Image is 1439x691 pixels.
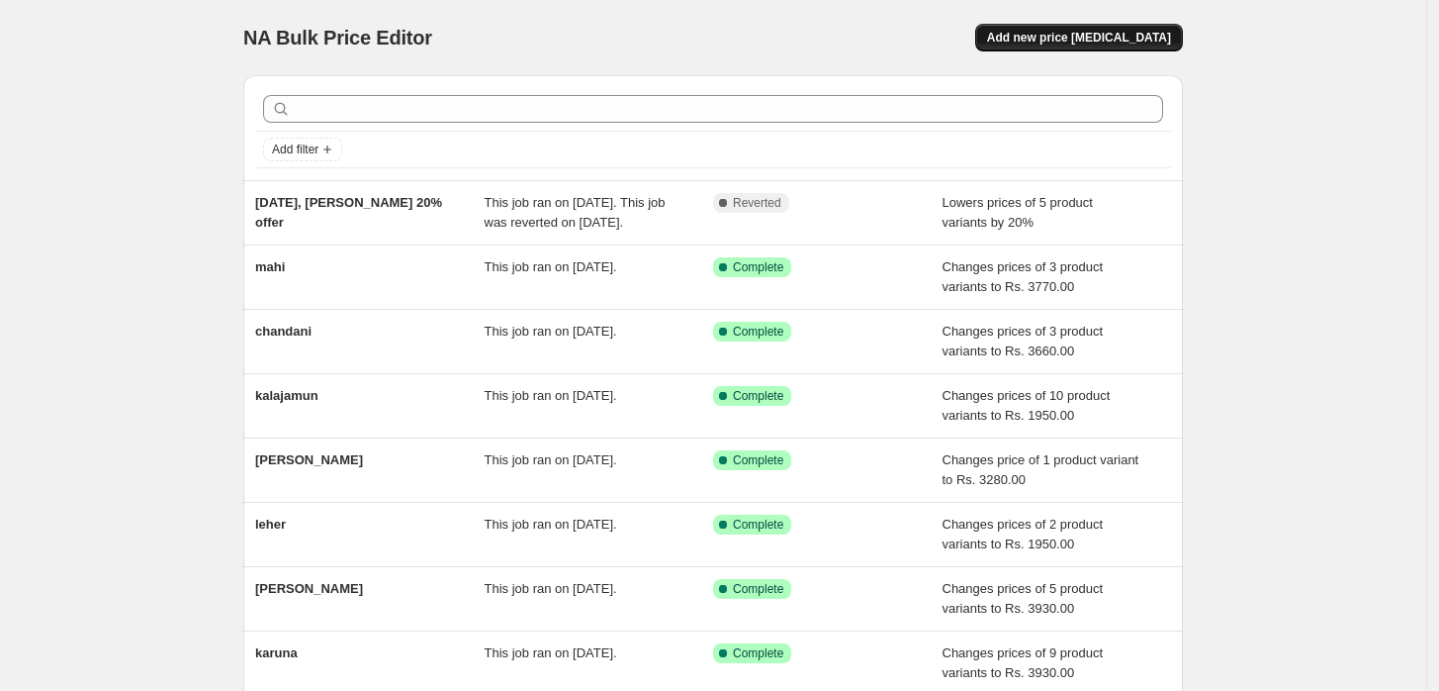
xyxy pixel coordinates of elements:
span: kalajamun [255,388,318,403]
span: This job ran on [DATE]. [485,324,617,339]
span: karuna [255,645,298,660]
button: Add filter [263,138,342,161]
span: Complete [733,645,783,661]
span: This job ran on [DATE]. [485,517,617,532]
span: mahi [255,259,285,274]
span: Lowers prices of 5 product variants by 20% [943,195,1093,230]
span: chandani [255,324,312,339]
span: Changes prices of 10 product variants to Rs. 1950.00 [943,388,1111,423]
span: Complete [733,452,783,468]
span: Changes prices of 9 product variants to Rs. 3930.00 [943,645,1104,680]
span: Reverted [733,195,781,211]
span: Complete [733,324,783,340]
span: NA Bulk Price Editor [243,27,432,49]
span: Complete [733,388,783,404]
span: Changes prices of 5 product variants to Rs. 3930.00 [943,581,1104,616]
span: [PERSON_NAME] [255,581,363,596]
span: Changes prices of 3 product variants to Rs. 3770.00 [943,259,1104,294]
span: Changes price of 1 product variant to Rs. 3280.00 [943,452,1139,487]
span: [PERSON_NAME] [255,452,363,467]
span: This job ran on [DATE]. This job was reverted on [DATE]. [485,195,666,230]
span: Complete [733,517,783,533]
span: Changes prices of 3 product variants to Rs. 3660.00 [943,324,1104,358]
span: This job ran on [DATE]. [485,388,617,403]
span: [DATE], [PERSON_NAME] 20% offer [255,195,442,230]
span: Add filter [272,142,318,157]
span: Changes prices of 2 product variants to Rs. 1950.00 [943,517,1104,551]
span: This job ran on [DATE]. [485,645,617,660]
span: Add new price [MEDICAL_DATA] [987,30,1171,46]
span: This job ran on [DATE]. [485,452,617,467]
span: Complete [733,259,783,275]
button: Add new price [MEDICAL_DATA] [975,24,1183,51]
span: This job ran on [DATE]. [485,259,617,274]
span: Complete [733,581,783,597]
span: leher [255,517,286,532]
span: This job ran on [DATE]. [485,581,617,596]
